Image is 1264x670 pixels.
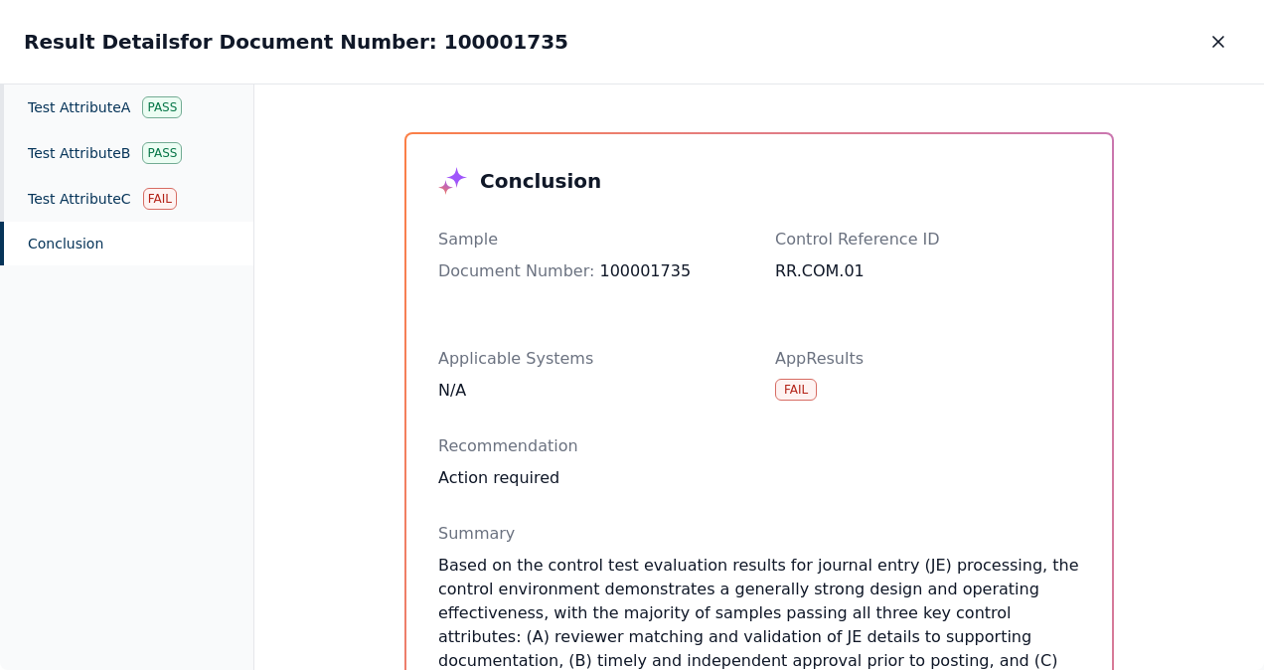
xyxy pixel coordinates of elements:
div: 100001735 [438,259,743,283]
p: Applicable Systems [438,347,743,371]
div: Pass [142,142,182,164]
h3: Conclusion [480,167,601,195]
div: N/A [438,379,743,403]
div: Pass [142,96,182,118]
span: Document Number : [438,261,594,280]
p: Recommendation [438,434,1080,458]
div: Fail [775,379,817,401]
p: Sample [438,228,743,251]
div: RR.COM.01 [775,259,1080,283]
h2: Result Details for Document Number: 100001735 [24,28,568,56]
div: Fail [143,188,177,210]
p: Control Reference ID [775,228,1080,251]
p: Summary [438,522,1080,546]
div: Action required [438,466,1080,490]
p: AppResults [775,347,1080,371]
